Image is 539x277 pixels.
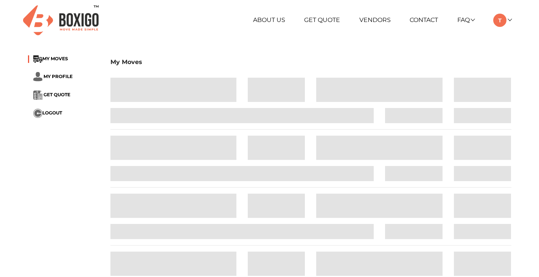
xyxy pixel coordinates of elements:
img: ... [33,91,42,100]
img: ... [33,109,42,118]
span: MY PROFILE [43,74,73,79]
a: Vendors [359,16,391,23]
img: ... [33,72,42,81]
h3: My Moves [110,58,511,66]
a: ... GET QUOTE [33,92,70,97]
a: FAQ [457,16,474,23]
img: Boxigo [23,5,99,35]
span: LOGOUT [42,110,62,116]
span: GET QUOTE [43,92,70,97]
img: ... [33,55,42,63]
a: ...MY MOVES [33,56,68,61]
a: Contact [410,16,438,23]
a: Get Quote [304,16,340,23]
a: About Us [253,16,285,23]
span: MY MOVES [42,56,68,61]
button: ...LOGOUT [33,109,62,118]
a: ... MY PROFILE [33,74,73,79]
